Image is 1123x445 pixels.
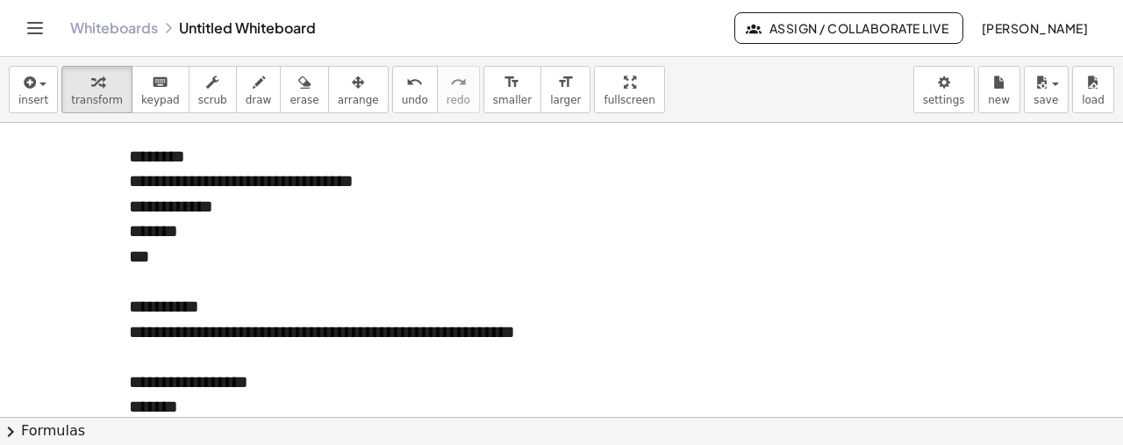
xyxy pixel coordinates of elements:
button: erase [280,66,328,113]
button: settings [913,66,975,113]
i: format_size [557,72,574,93]
button: transform [61,66,132,113]
span: keypad [141,94,180,106]
span: load [1082,94,1105,106]
i: keyboard [152,72,168,93]
span: scrub [198,94,227,106]
button: fullscreen [594,66,664,113]
button: new [978,66,1020,113]
button: redoredo [437,66,480,113]
i: undo [406,72,423,93]
span: larger [550,94,581,106]
i: redo [450,72,467,93]
span: undo [402,94,428,106]
span: draw [246,94,272,106]
button: arrange [328,66,389,113]
span: transform [71,94,123,106]
button: draw [236,66,282,113]
button: scrub [189,66,237,113]
span: new [988,94,1010,106]
span: [PERSON_NAME] [981,20,1088,36]
button: load [1072,66,1114,113]
button: keyboardkeypad [132,66,190,113]
span: arrange [338,94,379,106]
button: Assign / Collaborate Live [734,12,963,44]
button: insert [9,66,58,113]
button: format_sizesmaller [483,66,541,113]
span: Assign / Collaborate Live [749,20,948,36]
button: [PERSON_NAME] [967,12,1102,44]
span: save [1034,94,1058,106]
i: format_size [504,72,520,93]
span: settings [923,94,965,106]
span: fullscreen [604,94,654,106]
button: save [1024,66,1069,113]
a: Whiteboards [70,19,158,37]
button: Toggle navigation [21,14,49,42]
span: erase [290,94,318,106]
span: insert [18,94,48,106]
span: redo [447,94,470,106]
button: undoundo [392,66,438,113]
span: smaller [493,94,532,106]
button: format_sizelarger [540,66,590,113]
